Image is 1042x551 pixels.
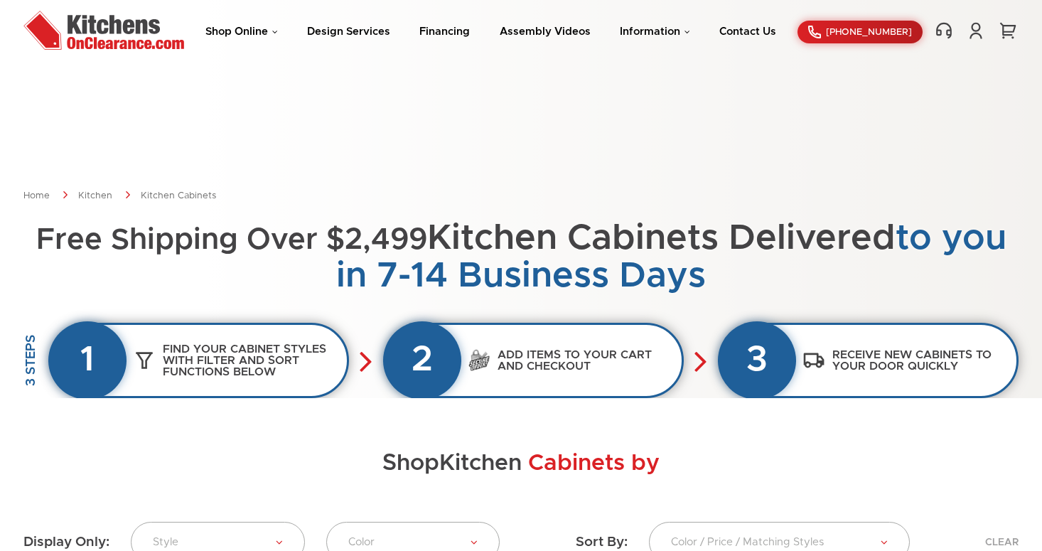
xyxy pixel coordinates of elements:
div: 1 [48,321,127,400]
span: Kitchen [439,452,522,475]
a: Financing [419,26,470,37]
a: Home [23,191,50,200]
div: 2 [383,321,461,400]
span: Cabinets by [528,452,660,475]
a: Shop Online [205,26,278,37]
a: Kitchen Cabinets [141,191,216,200]
small: Free Shipping Over $2,499 [36,225,427,255]
a: Contact Us [719,26,776,37]
label: Sort By: [576,534,628,551]
a: Assembly Videos [500,26,591,37]
a: Kitchen [78,191,112,200]
span: to you in 7-14 Business Days [336,220,1006,294]
a: Design Services [307,26,390,37]
span: [PHONE_NUMBER] [826,28,912,37]
h2: Shop [23,451,1019,476]
a: [PHONE_NUMBER] [797,21,923,43]
h3: Receive new cabinets to your door quickly [825,342,1016,379]
a: Information [620,26,690,37]
label: Display Only: [23,534,109,551]
img: Kitchens On Clearance [23,11,184,50]
div: 3 [718,321,796,400]
h2: 3 STEPS [23,335,40,386]
h3: Find your cabinet styles with filter and sort functions below [156,336,347,385]
h1: Kitchen Cabinets Delivered [23,220,1019,294]
h3: Add items to your cart and checkout [490,342,682,379]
